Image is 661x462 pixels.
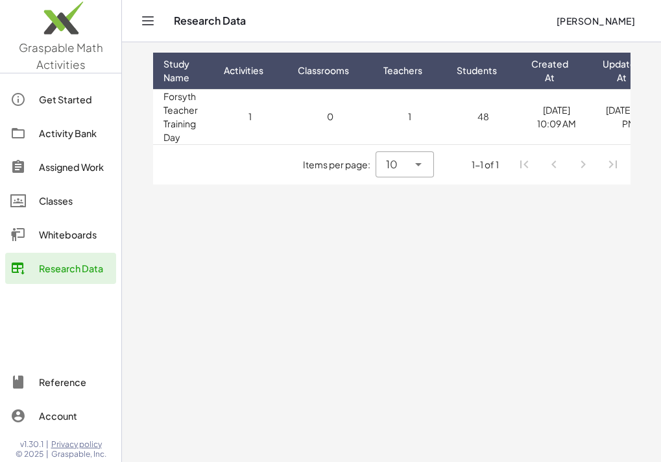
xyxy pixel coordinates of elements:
span: Graspable, Inc. [51,449,106,459]
div: Activity Bank [39,125,111,141]
div: 1-1 of 1 [472,158,499,172]
a: Get Started [5,84,116,115]
button: [PERSON_NAME] [546,9,645,32]
a: Whiteboards [5,219,116,250]
span: 10 [386,157,398,172]
span: v1.30.1 [20,439,43,450]
div: Research Data [39,261,111,276]
span: Created At [531,57,568,84]
div: Classes [39,193,111,209]
a: Account [5,400,116,431]
span: Study Name [163,57,189,84]
button: Toggle navigation [138,10,158,31]
span: Students [457,64,497,77]
span: Updated At [603,57,642,84]
div: Assigned Work [39,159,111,175]
td: 48 [446,89,521,144]
span: | [46,439,49,450]
nav: Pagination Navigation [509,150,627,180]
span: Activities [224,64,263,77]
td: Forsyth Teacher Training Day [153,89,213,144]
a: Privacy policy [51,439,106,450]
div: Account [39,408,111,424]
div: Reference [39,374,111,390]
a: Reference [5,366,116,398]
div: Get Started [39,92,111,107]
td: 1 [373,89,446,144]
a: Assigned Work [5,151,116,183]
span: Teachers [383,64,422,77]
span: Graspable Math Activities [19,40,103,71]
td: [DATE] 10:09 AM [521,89,592,144]
a: Classes [5,185,116,216]
a: Activity Bank [5,118,116,149]
div: Whiteboards [39,227,111,242]
span: Items per page: [303,158,376,172]
td: 0 [287,89,373,144]
span: [PERSON_NAME] [556,15,635,27]
a: Research Data [5,253,116,284]
span: © 2025 [16,449,43,459]
span: | [46,449,49,459]
td: 1 [213,89,287,144]
span: Classrooms [298,64,349,77]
